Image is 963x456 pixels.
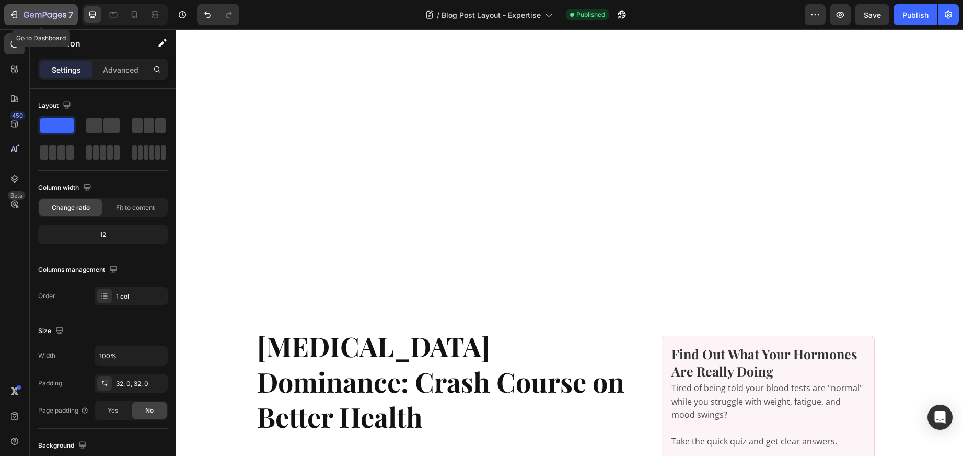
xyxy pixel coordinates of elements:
button: 7 [4,4,78,25]
p: Take the quick quiz and get clear answers. [495,406,689,419]
span: / [437,9,439,20]
div: 32, 0, 32, 0 [116,379,165,389]
button: Publish [894,4,937,25]
span: Custom code [80,423,469,436]
span: Fit to content [116,203,155,212]
div: Column width [38,181,94,195]
span: Save [864,10,881,19]
h2: Find Out What Your Hormones Are Really Doing [494,315,690,351]
span: No [145,406,154,415]
div: 450 [10,111,25,120]
p: 7 [68,8,73,21]
span: Yes [108,406,118,415]
span: Published [576,10,605,19]
div: 12 [40,227,166,242]
iframe: Design area [176,29,963,456]
div: 1 col [116,292,165,301]
div: Page padding [38,406,89,415]
div: Beta [8,191,25,200]
p: Tired of being told your blood tests are "normal" while you struggle with weight, fatigue, and mo... [495,352,689,393]
a: [MEDICAL_DATA] Dominance: Crash Course on Better Health [80,298,469,406]
div: Order [38,291,55,301]
button: Save [855,4,889,25]
div: Layout [38,99,73,113]
div: Columns management [38,263,120,277]
p: Advanced [103,64,138,75]
div: Size [38,324,66,338]
p: Settings [52,64,81,75]
div: Padding [38,379,62,388]
span: Blog Post Layout - Expertise [442,9,541,20]
p: Section [51,37,136,50]
div: Background [38,439,89,453]
div: Publish [902,9,929,20]
div: Open Intercom Messenger [927,405,953,430]
span: Change ratio [52,203,90,212]
div: Undo/Redo [197,4,239,25]
div: Width [38,351,55,360]
input: Auto [95,346,167,365]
